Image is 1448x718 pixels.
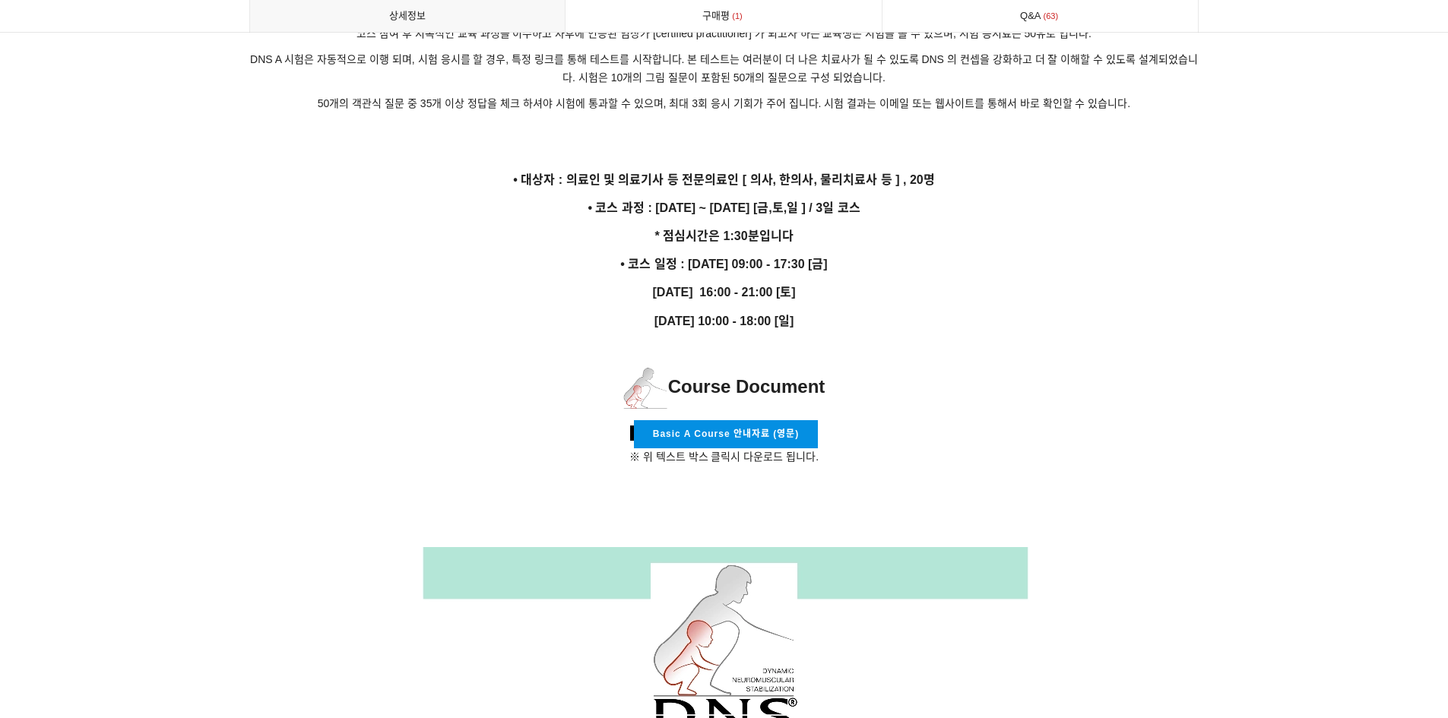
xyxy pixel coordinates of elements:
[623,367,668,409] img: 1597e3e65a0d2.png
[654,229,793,242] strong: * 점심시간은 1:30분입니다
[623,376,825,397] span: Course Document
[250,53,1198,84] span: DNS A 시험은 자동적으로 이행 되며, 시험 응시를 할 경우, 특정 링크를 통해 테스트를 시작합니다. 본 테스트는 여러분이 더 나은 치료사가 될 수 있도록 DNS 의 컨셉을...
[652,286,795,299] strong: [DATE] 16:00 - 21:00 [토]
[620,258,827,270] strong: • 코스 일정 : [DATE] 09:00 - 17:30 [금]
[653,429,799,439] span: Basic A Course 안내자료 (영문)
[730,8,745,24] span: 1
[588,201,860,214] strong: • 코스 과정 : [DATE] ~ [DATE] [금,토,일 ] / 3일 코스
[1041,8,1061,24] span: 63
[513,173,934,186] strong: • 대상자 : 의료인 및 의료기사 등 전문의료인 [ 의사, 한의사, 물리치료사 등 ] , 20명
[318,97,1131,109] span: 50개의 객관식 질문 중 35개 이상 정답을 체크 하셔야 시험에 통과할 수 있으며, 최대 3회 응시 기회가 주어 집니다. 시험 결과는 이메일 또는 웹사이트를 통해서 바로 확인...
[634,420,818,448] a: Basic A Course 안내자료 (영문)
[356,27,1092,40] span: 코스 참여 후 지속적인 교육 과정을 이수하고 차후에 인증된 임상가 [certified practitioner] 가 되고자 하는 교육생은 시험을 볼 수 있으며, 시험 응시료는 ...
[654,315,794,327] strong: [DATE] 10:00 - 18:00 [일]
[629,451,819,463] span: ※ 위 텍스트 박스 클릭시 다운로드 됩니다.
